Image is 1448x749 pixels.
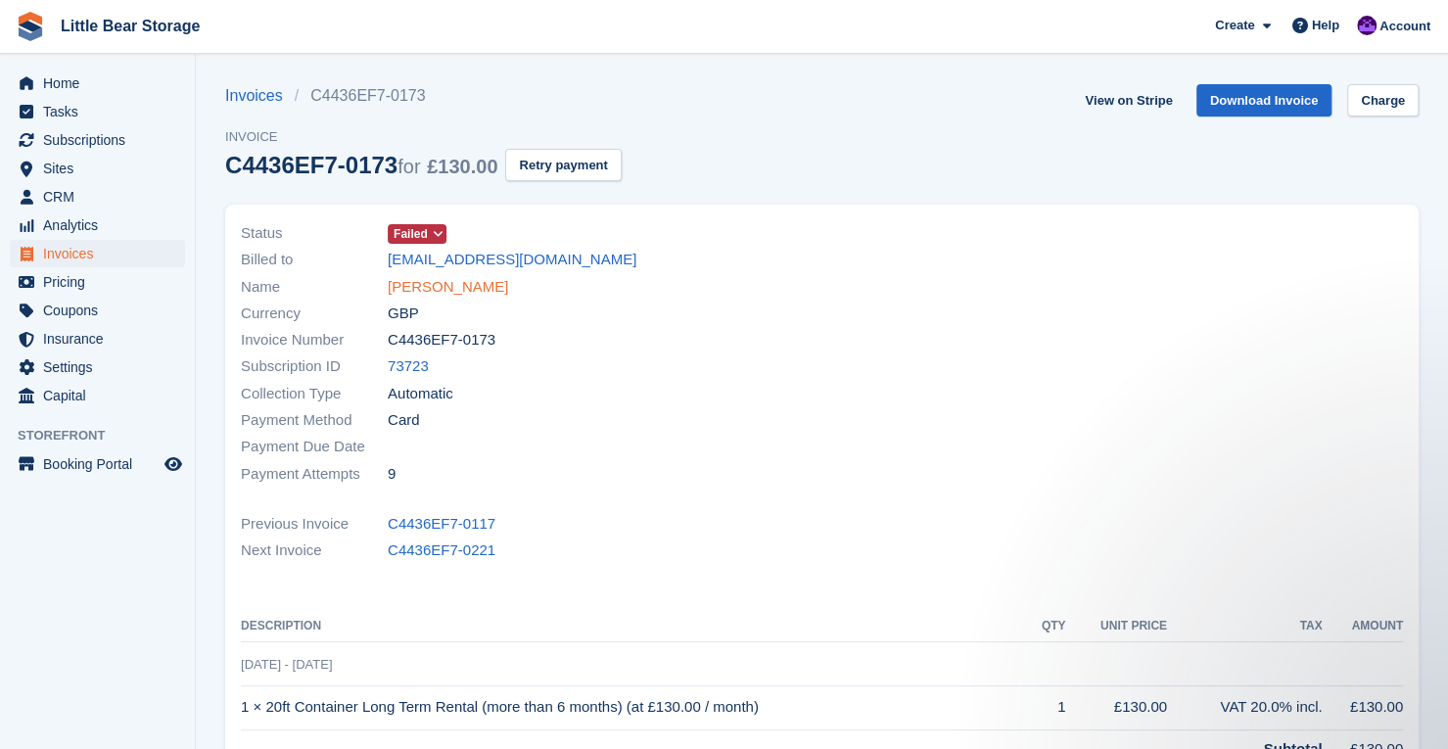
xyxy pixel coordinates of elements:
[241,463,388,486] span: Payment Attempts
[10,382,185,409] a: menu
[43,353,161,381] span: Settings
[10,211,185,239] a: menu
[241,513,388,536] span: Previous Invoice
[1065,685,1167,729] td: £130.00
[225,127,622,147] span: Invoice
[1347,84,1419,117] a: Charge
[241,685,1029,729] td: 1 × 20ft Container Long Term Rental (more than 6 months) (at £130.00 / month)
[241,383,388,405] span: Collection Type
[1029,685,1066,729] td: 1
[1215,16,1254,35] span: Create
[225,84,295,108] a: Invoices
[1065,611,1167,642] th: Unit Price
[43,382,161,409] span: Capital
[1322,611,1403,642] th: Amount
[162,452,185,476] a: Preview store
[10,98,185,125] a: menu
[43,325,161,352] span: Insurance
[10,325,185,352] a: menu
[388,276,508,299] a: [PERSON_NAME]
[43,183,161,211] span: CRM
[1357,16,1377,35] img: Henry Hastings
[43,450,161,478] span: Booking Portal
[1196,84,1332,117] a: Download Invoice
[1322,685,1403,729] td: £130.00
[43,268,161,296] span: Pricing
[388,329,495,351] span: C4436EF7-0173
[388,539,495,562] a: C4436EF7-0221
[394,225,428,243] span: Failed
[388,463,396,486] span: 9
[241,611,1029,642] th: Description
[10,268,185,296] a: menu
[10,70,185,97] a: menu
[241,276,388,299] span: Name
[388,222,446,245] a: Failed
[1167,696,1323,719] div: VAT 20.0% incl.
[388,409,420,432] span: Card
[241,409,388,432] span: Payment Method
[10,450,185,478] a: menu
[388,355,429,378] a: 73723
[43,70,161,97] span: Home
[10,297,185,324] a: menu
[388,303,419,325] span: GBP
[43,155,161,182] span: Sites
[10,240,185,267] a: menu
[1379,17,1430,36] span: Account
[225,152,497,178] div: C4436EF7-0173
[53,10,208,42] a: Little Bear Storage
[1312,16,1339,35] span: Help
[10,183,185,211] a: menu
[388,513,495,536] a: C4436EF7-0117
[241,303,388,325] span: Currency
[241,436,388,458] span: Payment Due Date
[16,12,45,41] img: stora-icon-8386f47178a22dfd0bd8f6a31ec36ba5ce8667c1dd55bd0f319d3a0aa187defe.svg
[43,240,161,267] span: Invoices
[1167,611,1323,642] th: Tax
[388,249,636,271] a: [EMAIL_ADDRESS][DOMAIN_NAME]
[43,211,161,239] span: Analytics
[241,249,388,271] span: Billed to
[10,155,185,182] a: menu
[18,426,195,445] span: Storefront
[241,657,332,672] span: [DATE] - [DATE]
[388,383,453,405] span: Automatic
[43,126,161,154] span: Subscriptions
[10,353,185,381] a: menu
[397,156,420,177] span: for
[241,539,388,562] span: Next Invoice
[427,156,497,177] span: £130.00
[43,98,161,125] span: Tasks
[241,222,388,245] span: Status
[225,84,622,108] nav: breadcrumbs
[505,149,621,181] button: Retry payment
[241,329,388,351] span: Invoice Number
[1029,611,1066,642] th: QTY
[43,297,161,324] span: Coupons
[1077,84,1180,117] a: View on Stripe
[241,355,388,378] span: Subscription ID
[10,126,185,154] a: menu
